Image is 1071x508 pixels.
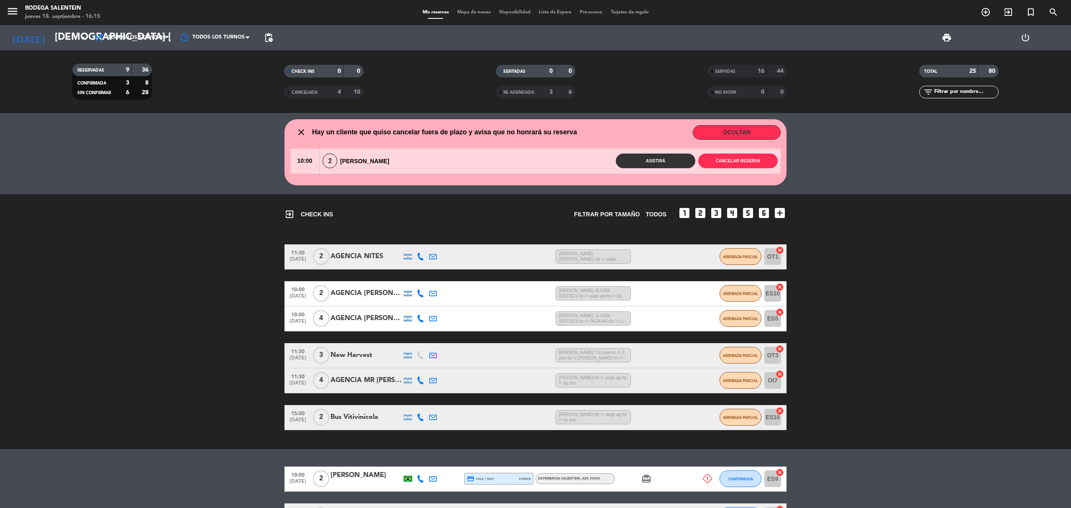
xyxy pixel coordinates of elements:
span: Filtrar por tamaño [574,210,640,219]
span: 2 [313,409,329,426]
div: AGENCIA NITES [331,251,402,262]
span: [PERSON_NAME]<br /> paga ag<br /> liq env [556,410,631,424]
div: [PERSON_NAME] [320,154,397,168]
i: looks_6 [757,206,771,220]
span: 10:00 [290,149,319,174]
i: credit_card [467,475,474,482]
span: Todos los servicios [108,35,166,41]
span: RESERVADAS [77,68,104,72]
div: jueves 18. septiembre - 16:15 [25,13,100,21]
span: Lista de Espera [535,10,576,15]
div: LOG OUT [986,25,1065,50]
span: 15:00 [287,408,308,418]
i: cancel [776,468,784,477]
span: [DATE] [287,417,308,427]
span: SENTADAS [503,69,525,74]
span: SIN CONFIRMAR [77,91,111,95]
strong: 0 [569,68,574,74]
strong: 0 [549,68,553,74]
strong: 10 [354,89,362,95]
span: CONFIRMADA [728,477,753,481]
button: ARRIBADA PARCIAL [720,285,761,302]
div: [PERSON_NAME] [331,470,402,481]
i: looks_4 [725,206,739,220]
span: [DATE] [287,318,308,328]
i: filter_list [923,87,933,97]
span: [PERSON_NAME]<br /> paga ag<br /> liq env [556,373,631,387]
strong: 9 [126,67,129,73]
div: AGENCIA MR [PERSON_NAME] (OUTBACK) [331,375,402,386]
i: search [1048,7,1058,17]
button: OCULTAR [693,125,781,140]
div: New Harvest [331,350,402,361]
span: ARRIBADA PARCIAL [723,378,758,383]
span: [DATE] [287,355,308,365]
span: Mapa de mesas [453,10,495,15]
span: Tarjetas de regalo [607,10,653,15]
strong: 0 [357,68,362,74]
button: Cancelar reserva [698,154,778,168]
div: AGENCIA [PERSON_NAME] WINE CAMP [331,288,402,299]
span: Pre-acceso [576,10,607,15]
span: print [942,33,952,43]
span: [PERSON_NAME] -B-0268-00037621<br /> paga ag<br /> liq env [556,286,631,300]
span: [PERSON_NAME] [PERSON_NAME] <br /> paga ag<br /> liq env [556,249,631,264]
i: cancel [776,345,784,353]
button: menu [6,5,19,21]
strong: 25 [969,68,976,74]
button: ARRIBADA PARCIAL [720,372,761,389]
span: , ARS 30000 [580,477,600,480]
span: 2 [313,248,329,265]
span: 10:00 [287,284,308,294]
span: 11:30 [287,247,308,257]
i: cancel [776,283,784,291]
button: ARRIBADA PARCIAL [720,409,761,426]
span: [DATE] [287,479,308,488]
strong: 4 [338,89,341,95]
span: 10:00 [287,470,308,479]
i: looks_5 [741,206,755,220]
strong: 80 [989,68,997,74]
button: Asistirá [616,154,695,168]
button: ARRIBADA PARCIAL [720,347,761,364]
span: 2 [313,285,329,302]
strong: 16 [758,68,764,74]
span: pending_actions [264,33,274,43]
i: cancel [776,370,784,378]
span: Experiencia Salentein [538,477,600,480]
div: Bodega Salentein [25,4,100,13]
span: 2 [323,154,337,168]
strong: 0 [761,89,764,95]
span: Disponibilidad [495,10,535,15]
strong: 44 [777,68,785,74]
span: CHECK INS [284,209,333,219]
span: ARRIBADA PARCIAL [723,353,758,358]
i: cancel [776,308,784,316]
span: visa * 5837 [467,475,494,482]
i: turned_in_not [1026,7,1036,17]
span: ARRIBADA PARCIAL [723,415,758,420]
i: arrow_drop_down [78,33,88,43]
i: menu [6,5,19,18]
span: TODOS [646,210,666,219]
strong: 0 [338,68,341,74]
span: ARRIBADA PARCIAL [723,316,758,321]
strong: 3 [549,89,553,95]
span: 4 [313,372,329,389]
span: ARRIBADA PARCIAL [723,291,758,296]
strong: 3 [126,80,129,86]
strong: 0 [780,89,785,95]
span: Mis reservas [418,10,453,15]
i: cancel [776,246,784,254]
span: [DATE] [287,293,308,303]
span: [DATE] [287,380,308,390]
span: stripe [519,476,531,482]
i: power_settings_new [1020,33,1030,43]
strong: 36 [142,67,150,73]
i: [DATE] [6,28,51,47]
span: 11:30 [287,346,308,356]
i: card_giftcard [641,474,651,484]
strong: 6 [126,90,129,95]
i: close [296,127,306,137]
span: SERVIDAS [715,69,735,74]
